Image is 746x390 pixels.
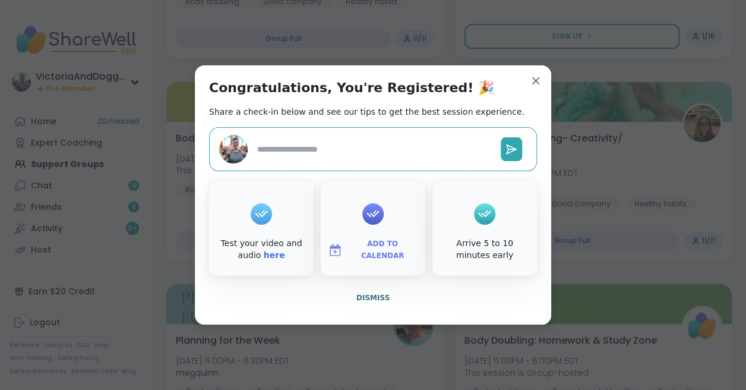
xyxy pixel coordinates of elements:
button: Dismiss [209,285,537,310]
img: VictoriaAndDoggie [219,135,248,163]
span: Dismiss [356,294,390,302]
h1: Congratulations, You're Registered! 🎉 [209,80,494,96]
div: Test your video and audio [211,238,311,261]
a: here [264,250,285,260]
img: ShareWell Logomark [328,243,342,257]
span: Add to Calendar [347,238,418,262]
div: Arrive 5 to 10 minutes early [435,238,535,261]
h2: Share a check-in below and see our tips to get the best session experience. [209,106,524,118]
button: Add to Calendar [323,238,423,263]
